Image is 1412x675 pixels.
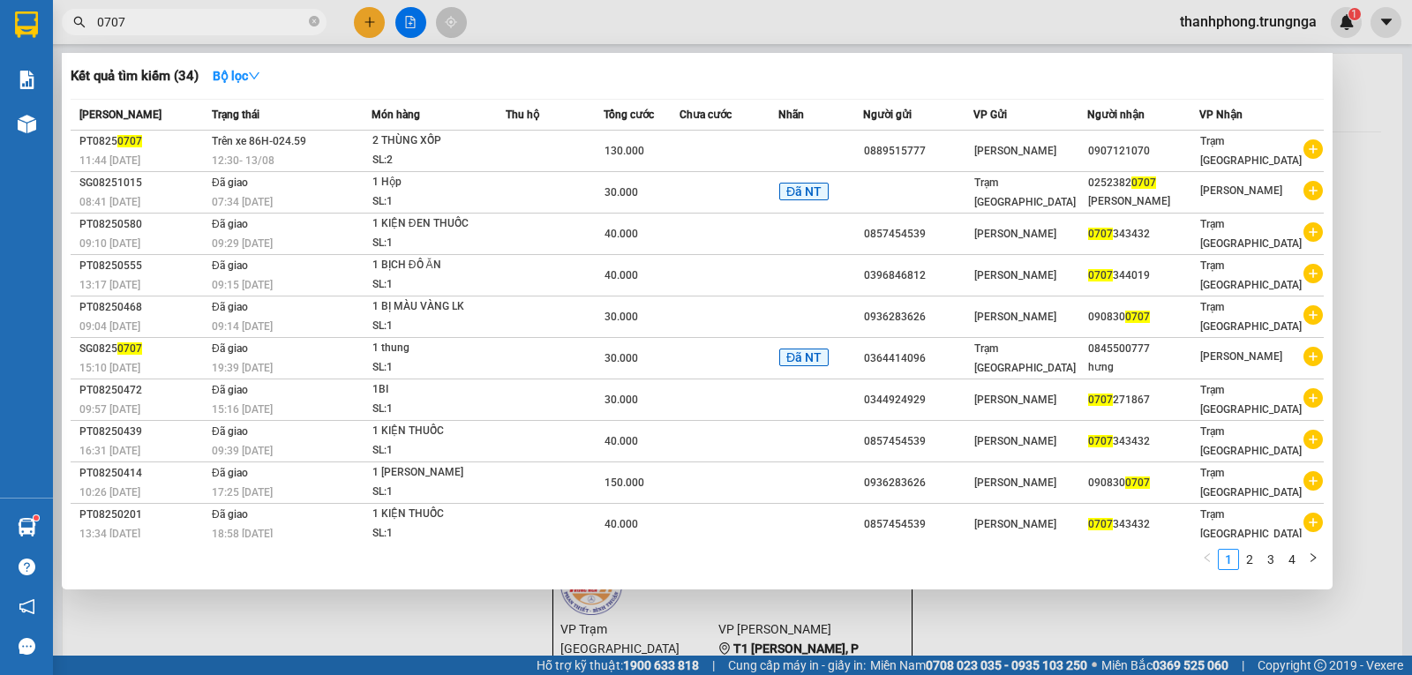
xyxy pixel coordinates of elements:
[212,237,273,250] span: 09:29 [DATE]
[1308,552,1318,563] span: right
[1088,474,1198,492] div: 090830
[212,135,306,147] span: Trên xe 86H-024.59
[1088,228,1113,240] span: 0707
[1088,308,1198,326] div: 090830
[973,109,1007,121] span: VP Gửi
[309,16,319,26] span: close-circle
[212,486,273,499] span: 17:25 [DATE]
[1088,432,1198,451] div: 343432
[1197,549,1218,570] li: Previous Page
[79,528,140,540] span: 13:34 [DATE]
[79,464,207,483] div: PT08250414
[1200,218,1302,250] span: Trạm [GEOGRAPHIC_DATA]
[506,109,539,121] span: Thu hộ
[79,445,140,457] span: 16:31 [DATE]
[1282,550,1302,569] a: 4
[1200,467,1302,499] span: Trạm [GEOGRAPHIC_DATA]
[9,75,122,133] li: VP Trạm [GEOGRAPHIC_DATA]
[212,109,259,121] span: Trạng thái
[1088,192,1198,211] div: [PERSON_NAME]
[1088,515,1198,534] div: 343432
[79,154,140,167] span: 11:44 [DATE]
[1088,394,1113,406] span: 0707
[309,14,319,31] span: close-circle
[71,67,199,86] h3: Kết quả tìm kiếm ( 34 )
[864,391,973,409] div: 0344924929
[605,186,638,199] span: 30.000
[79,486,140,499] span: 10:26 [DATE]
[974,435,1056,447] span: [PERSON_NAME]
[1088,435,1113,447] span: 0707
[864,515,973,534] div: 0857454539
[1088,174,1198,192] div: 0252382
[864,142,973,161] div: 0889515777
[117,135,142,147] span: 0707
[372,151,505,170] div: SL: 2
[18,71,36,89] img: solution-icon
[372,256,505,275] div: 1 BỊCH ĐỒ ĂN
[974,228,1056,240] span: [PERSON_NAME]
[372,358,505,378] div: SL: 1
[34,515,39,521] sup: 1
[372,192,505,212] div: SL: 1
[212,154,274,167] span: 12:30 - 13/08
[79,237,140,250] span: 09:10 [DATE]
[79,381,207,400] div: PT08250472
[212,342,248,355] span: Đã giao
[1125,476,1150,489] span: 0707
[1303,264,1323,283] span: plus-circle
[372,214,505,234] div: 1 KIỆN ĐEN THUỐC
[79,279,140,291] span: 13:17 [DATE]
[79,174,207,192] div: SG08251015
[372,297,505,317] div: 1 BỊ MÀU VÀNG LK
[1303,388,1323,408] span: plus-circle
[19,559,35,575] span: question-circle
[1088,266,1198,285] div: 344019
[1131,176,1156,189] span: 0707
[73,16,86,28] span: search
[864,349,973,368] div: 0364414096
[1303,549,1324,570] li: Next Page
[372,131,505,151] div: 2 THÙNG XỐP
[779,349,829,366] span: Đã NT
[1202,552,1213,563] span: left
[97,12,305,32] input: Tìm tên, số ĐT hoặc mã đơn
[212,320,273,333] span: 09:14 [DATE]
[974,269,1056,281] span: [PERSON_NAME]
[79,132,207,151] div: PT0825
[974,176,1076,208] span: Trạm [GEOGRAPHIC_DATA]
[9,9,256,42] li: Trung Nga
[15,11,38,38] img: logo-vxr
[19,638,35,655] span: message
[372,109,420,121] span: Món hàng
[79,340,207,358] div: SG0825
[1303,471,1323,491] span: plus-circle
[605,518,638,530] span: 40.000
[605,352,638,364] span: 30.000
[1200,508,1302,540] span: Trạm [GEOGRAPHIC_DATA]
[1303,181,1323,200] span: plus-circle
[1218,549,1239,570] li: 1
[605,269,638,281] span: 40.000
[212,362,273,374] span: 19:39 [DATE]
[213,69,260,83] strong: Bộ lọc
[79,215,207,234] div: PT08250580
[1200,425,1302,457] span: Trạm [GEOGRAPHIC_DATA]
[974,311,1056,323] span: [PERSON_NAME]
[212,196,273,208] span: 07:34 [DATE]
[372,524,505,544] div: SL: 1
[372,380,505,400] div: 1BI
[605,394,638,406] span: 30.000
[79,506,207,524] div: PT08250201
[1281,549,1303,570] li: 4
[864,432,973,451] div: 0857454539
[1088,391,1198,409] div: 271867
[974,476,1056,489] span: [PERSON_NAME]
[864,474,973,492] div: 0936283626
[1239,549,1260,570] li: 2
[199,62,274,90] button: Bộ lọcdown
[1303,513,1323,532] span: plus-circle
[1199,109,1243,121] span: VP Nhận
[372,173,505,192] div: 1 Hộp
[605,311,638,323] span: 30.000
